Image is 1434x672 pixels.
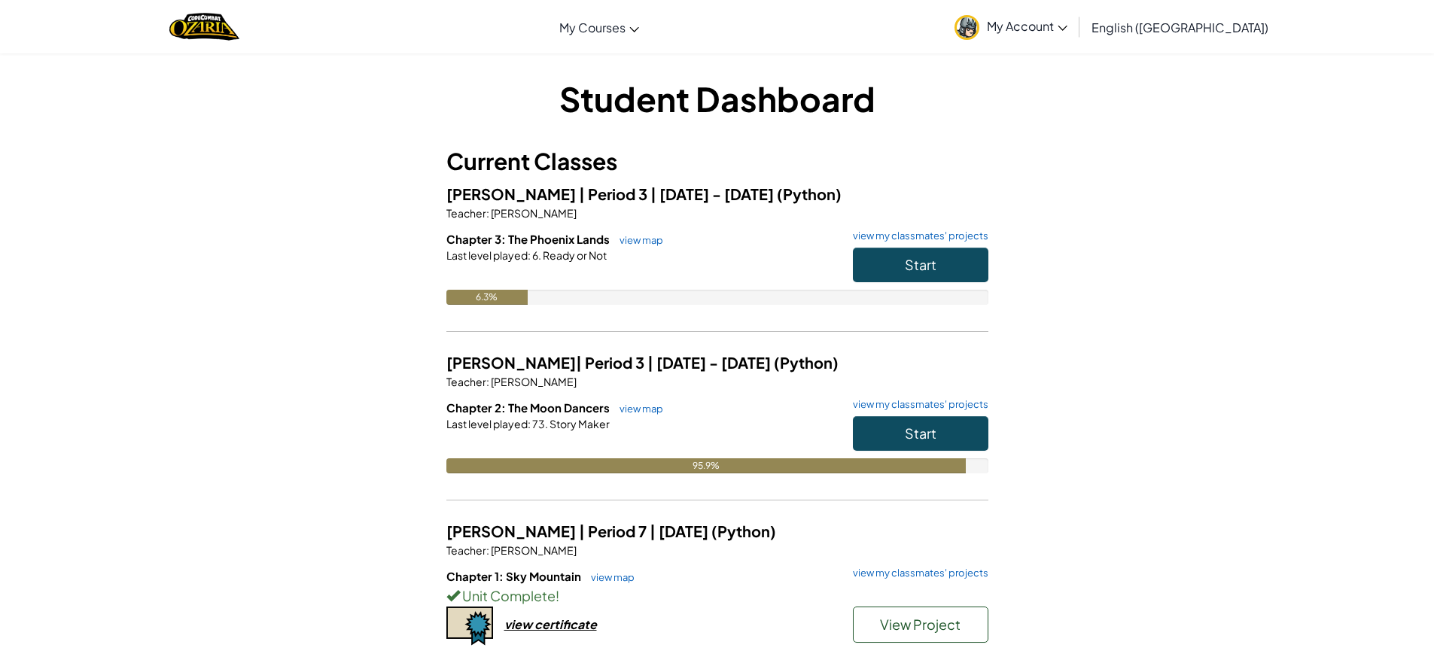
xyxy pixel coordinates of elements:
span: [PERSON_NAME] [489,206,577,220]
span: Ready or Not [541,248,607,262]
span: Teacher [446,375,486,388]
div: view certificate [504,616,597,632]
a: view certificate [446,616,597,632]
span: My Account [987,18,1067,34]
span: [PERSON_NAME] [489,543,577,557]
a: My Account [947,3,1075,50]
h3: Current Classes [446,144,988,178]
img: avatar [954,15,979,40]
span: : [486,543,489,557]
span: View Project [880,616,961,633]
span: (Python) [774,353,839,372]
div: 95.9% [446,458,966,473]
img: Home [169,11,239,42]
a: English ([GEOGRAPHIC_DATA]) [1084,7,1276,47]
span: Start [905,424,936,442]
a: view map [612,403,663,415]
a: view map [612,234,663,246]
span: [PERSON_NAME] [489,375,577,388]
span: [PERSON_NAME] | Period 7 | [DATE] [446,521,711,540]
span: ! [556,587,559,604]
span: (Python) [777,184,842,203]
img: certificate-icon.png [446,607,493,646]
span: : [486,206,489,220]
span: Chapter 1: Sky Mountain [446,569,583,583]
a: view my classmates' projects [845,568,988,578]
span: [PERSON_NAME] | Period 3 | [DATE] - [DATE] [446,184,777,203]
span: Chapter 3: The Phoenix Lands [446,232,612,246]
a: view my classmates' projects [845,400,988,409]
span: (Python) [711,521,776,540]
a: view map [583,571,635,583]
button: Start [853,248,988,282]
span: 73. [531,417,548,430]
button: Start [853,416,988,451]
span: My Courses [559,20,626,35]
span: Story Maker [548,417,610,430]
span: Teacher [446,206,486,220]
span: : [486,375,489,388]
h1: Student Dashboard [446,75,988,122]
span: 6. [531,248,541,262]
a: My Courses [552,7,647,47]
span: [PERSON_NAME]| Period 3 | [DATE] - [DATE] [446,353,774,372]
span: Chapter 2: The Moon Dancers [446,400,612,415]
div: 6.3% [446,290,528,305]
span: Last level played [446,417,528,430]
span: English ([GEOGRAPHIC_DATA]) [1091,20,1268,35]
span: Last level played [446,248,528,262]
span: Unit Complete [460,587,556,604]
button: View Project [853,607,988,643]
span: Start [905,256,936,273]
span: : [528,248,531,262]
a: Ozaria by CodeCombat logo [169,11,239,42]
a: view my classmates' projects [845,231,988,241]
span: Teacher [446,543,486,557]
span: : [528,417,531,430]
